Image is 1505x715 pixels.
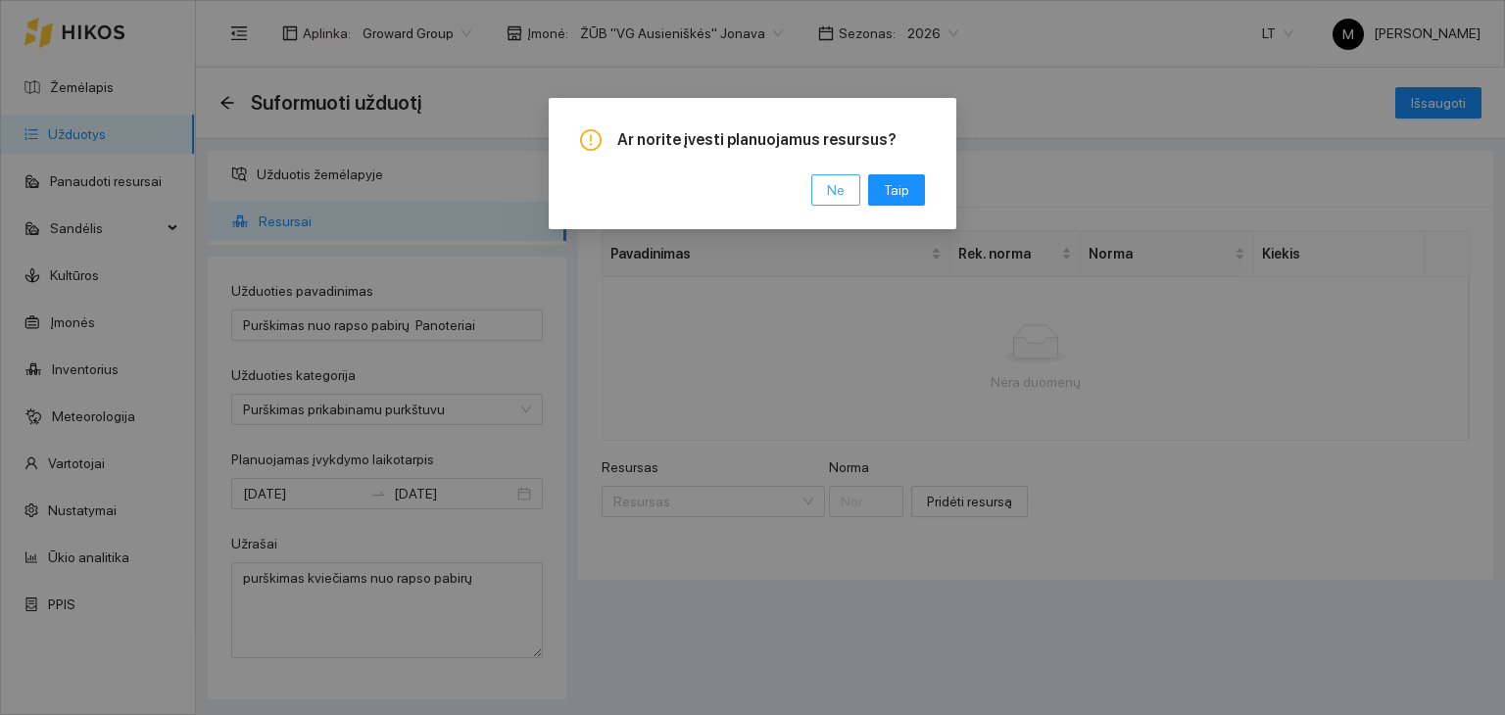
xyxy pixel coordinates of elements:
[827,179,845,201] span: Ne
[811,174,860,206] button: Ne
[868,174,925,206] button: Taip
[580,129,602,151] span: exclamation-circle
[617,129,925,151] span: Ar norite įvesti planuojamus resursus?
[884,179,909,201] span: Taip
